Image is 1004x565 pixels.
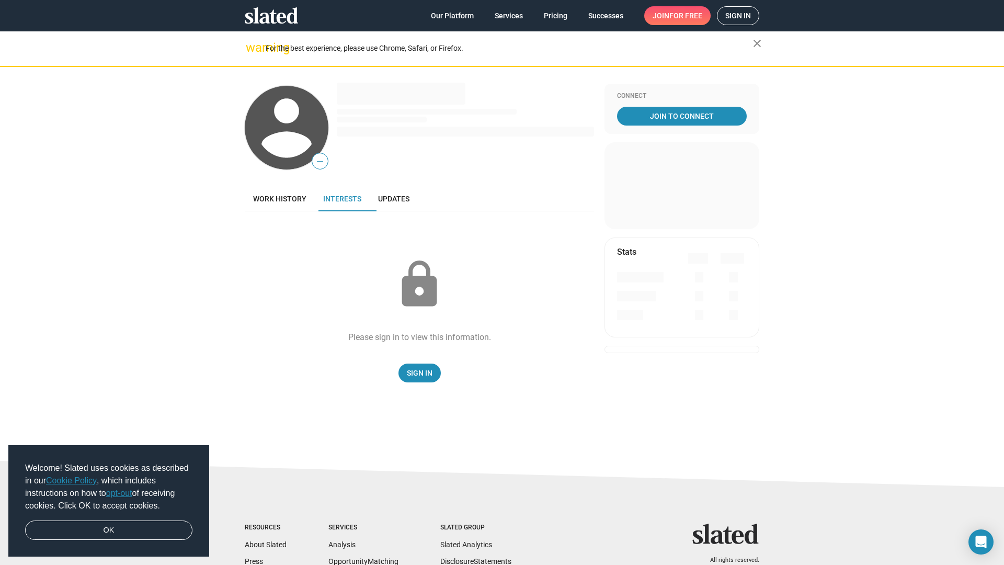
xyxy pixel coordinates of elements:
span: Sign In [407,364,432,382]
div: Resources [245,524,287,532]
a: Cookie Policy [46,476,97,485]
a: Sign In [398,364,441,382]
a: About Slated [245,540,287,549]
a: dismiss cookie message [25,521,192,540]
a: Pricing [535,6,576,25]
span: Join [653,6,702,25]
a: Our Platform [423,6,482,25]
mat-card-title: Stats [617,246,636,257]
a: Work history [245,186,315,211]
a: Joinfor free [644,6,711,25]
span: Join To Connect [619,107,745,126]
span: Sign in [725,7,751,25]
a: Updates [370,186,418,211]
div: Open Intercom Messenger [968,529,994,555]
a: Interests [315,186,370,211]
mat-icon: lock [393,258,446,311]
mat-icon: close [751,37,763,50]
a: Services [486,6,531,25]
a: Successes [580,6,632,25]
span: Successes [588,6,623,25]
div: Please sign in to view this information. [348,332,491,343]
div: Connect [617,92,747,100]
a: Sign in [717,6,759,25]
span: Pricing [544,6,567,25]
mat-icon: warning [246,41,258,54]
div: Services [328,524,398,532]
div: cookieconsent [8,445,209,557]
span: Interests [323,195,361,203]
span: Welcome! Slated uses cookies as described in our , which includes instructions on how to of recei... [25,462,192,512]
a: Slated Analytics [440,540,492,549]
span: for free [669,6,702,25]
span: Services [495,6,523,25]
a: Join To Connect [617,107,747,126]
div: Slated Group [440,524,511,532]
a: opt-out [106,489,132,498]
span: Our Platform [431,6,474,25]
a: Analysis [328,540,356,549]
span: Work history [253,195,306,203]
span: — [312,155,328,168]
div: For the best experience, please use Chrome, Safari, or Firefox. [266,41,753,55]
span: Updates [378,195,409,203]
